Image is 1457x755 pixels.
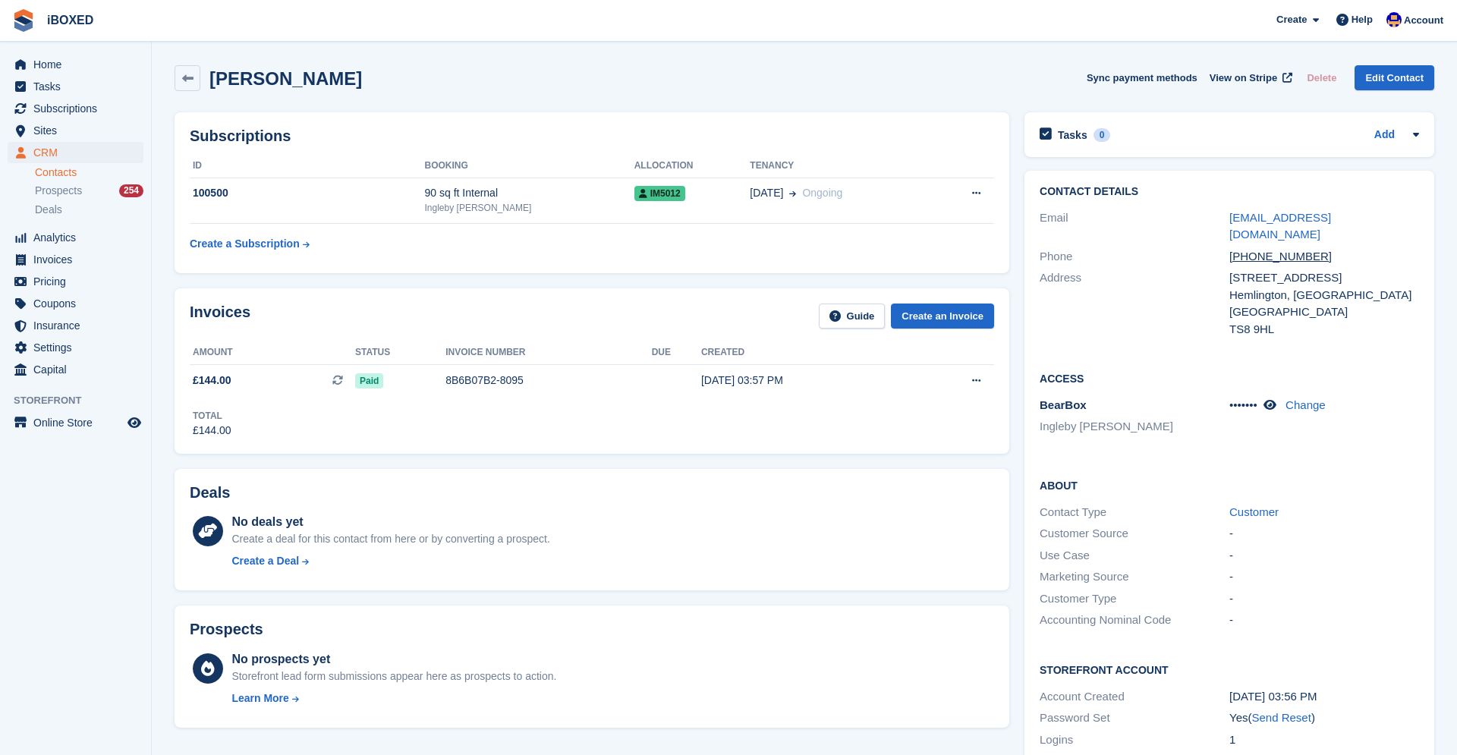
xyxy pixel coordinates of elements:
[1352,12,1373,27] span: Help
[1229,211,1331,241] a: [EMAIL_ADDRESS][DOMAIN_NAME]
[8,54,143,75] a: menu
[33,337,124,358] span: Settings
[190,185,425,201] div: 100500
[33,271,124,292] span: Pricing
[8,412,143,433] a: menu
[125,414,143,432] a: Preview store
[193,423,231,439] div: £144.00
[8,76,143,97] a: menu
[35,203,62,217] span: Deals
[1040,590,1229,608] div: Customer Type
[8,271,143,292] a: menu
[425,154,634,178] th: Booking
[33,359,124,380] span: Capital
[1040,370,1419,385] h2: Access
[33,120,124,141] span: Sites
[1040,547,1229,565] div: Use Case
[1229,250,1345,263] a: [PHONE_NUMBER]
[1355,65,1434,90] a: Edit Contact
[190,154,425,178] th: ID
[1040,709,1229,727] div: Password Set
[33,293,124,314] span: Coupons
[35,183,143,199] a: Prospects 254
[1374,127,1395,144] a: Add
[1229,688,1419,706] div: [DATE] 03:56 PM
[1386,12,1402,27] img: Noor Rashid
[1040,398,1087,411] span: BearBox
[33,227,124,248] span: Analytics
[33,315,124,336] span: Insurance
[1087,65,1197,90] button: Sync payment methods
[231,531,549,547] div: Create a deal for this contact from here or by converting a prospect.
[119,184,143,197] div: 254
[190,236,300,252] div: Create a Subscription
[231,553,549,569] a: Create a Deal
[231,513,549,531] div: No deals yet
[8,227,143,248] a: menu
[1040,248,1229,266] div: Phone
[634,154,751,178] th: Allocation
[33,76,124,97] span: Tasks
[33,98,124,119] span: Subscriptions
[445,373,651,389] div: 8B6B07B2-8095
[35,202,143,218] a: Deals
[41,8,99,33] a: iBOXED
[1248,711,1314,724] span: ( )
[652,341,701,365] th: Due
[209,68,362,89] h2: [PERSON_NAME]
[1058,128,1087,142] h2: Tasks
[819,304,886,329] a: Guide
[33,142,124,163] span: CRM
[8,293,143,314] a: menu
[1229,590,1419,608] div: -
[425,185,634,201] div: 90 sq ft Internal
[1229,505,1279,518] a: Customer
[1229,269,1419,287] div: [STREET_ADDRESS]
[1040,612,1229,629] div: Accounting Nominal Code
[1040,477,1419,492] h2: About
[1229,304,1419,321] div: [GEOGRAPHIC_DATA]
[1040,662,1419,677] h2: Storefront Account
[231,668,556,684] div: Storefront lead form submissions appear here as prospects to action.
[1040,209,1229,244] div: Email
[750,154,931,178] th: Tenancy
[445,341,651,365] th: Invoice number
[1251,711,1311,724] a: Send Reset
[33,249,124,270] span: Invoices
[35,184,82,198] span: Prospects
[190,304,250,329] h2: Invoices
[1040,269,1229,338] div: Address
[190,484,230,502] h2: Deals
[1094,128,1111,142] div: 0
[14,393,151,408] span: Storefront
[1040,418,1229,436] li: Ingleby [PERSON_NAME]
[231,553,299,569] div: Create a Deal
[8,120,143,141] a: menu
[8,359,143,380] a: menu
[1040,688,1229,706] div: Account Created
[1040,525,1229,543] div: Customer Source
[701,341,912,365] th: Created
[1229,321,1419,338] div: TS8 9HL
[802,187,842,199] span: Ongoing
[891,304,994,329] a: Create an Invoice
[1040,504,1229,521] div: Contact Type
[1404,13,1443,28] span: Account
[1285,398,1326,411] a: Change
[33,412,124,433] span: Online Store
[1229,287,1419,304] div: Hemlington, [GEOGRAPHIC_DATA]
[1204,65,1295,90] a: View on Stripe
[425,201,634,215] div: Ingleby [PERSON_NAME]
[1229,731,1419,749] div: 1
[1229,568,1419,586] div: -
[1229,547,1419,565] div: -
[190,341,355,365] th: Amount
[8,315,143,336] a: menu
[1040,186,1419,198] h2: Contact Details
[1229,398,1257,411] span: •••••••
[1276,12,1307,27] span: Create
[1229,525,1419,543] div: -
[8,98,143,119] a: menu
[750,185,783,201] span: [DATE]
[190,621,263,638] h2: Prospects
